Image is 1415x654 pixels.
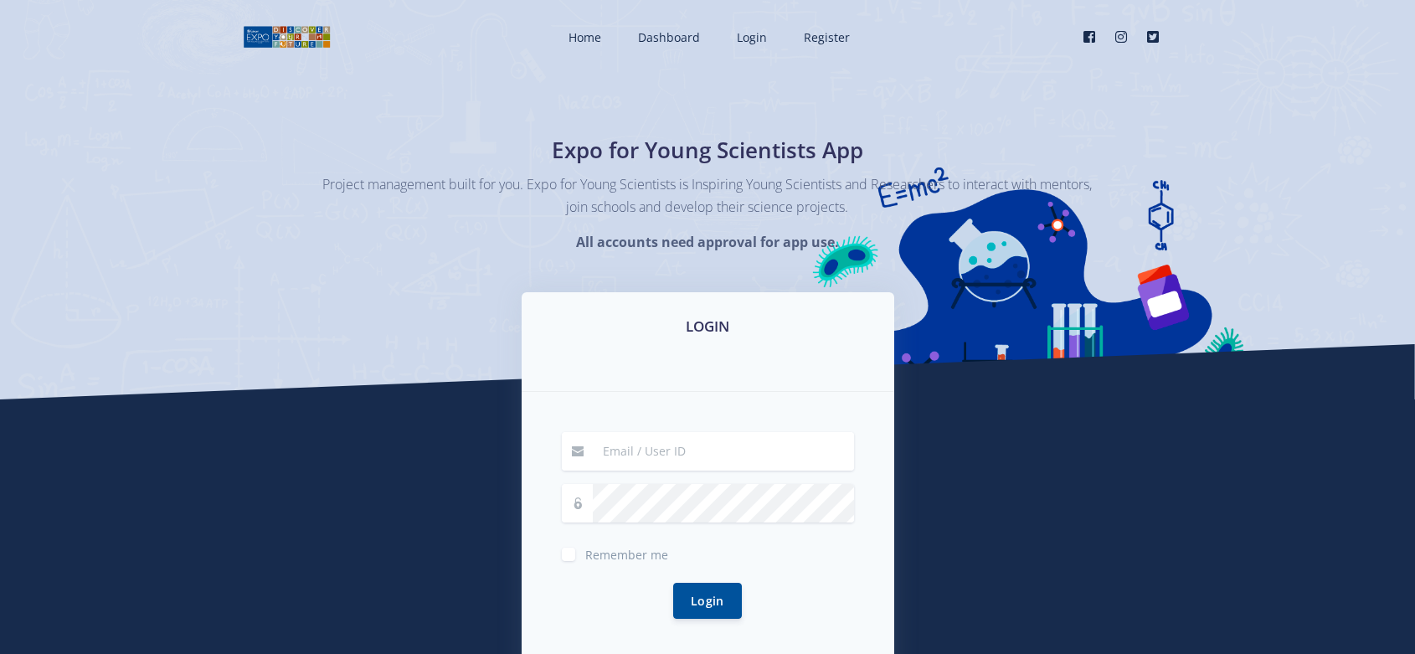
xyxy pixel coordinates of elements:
h1: Expo for Young Scientists App [402,134,1013,167]
button: Login [673,583,742,619]
input: Email / User ID [593,432,854,471]
span: Remember me [585,547,668,563]
p: Project management built for you. Expo for Young Scientists is Inspiring Young Scientists and Res... [322,173,1093,219]
strong: All accounts need approval for app use. [576,233,839,251]
h3: LOGIN [542,316,874,337]
span: Home [569,29,601,45]
img: logo01.png [243,24,331,49]
span: Register [804,29,850,45]
a: Dashboard [621,15,713,59]
a: Home [552,15,615,59]
a: Login [720,15,780,59]
a: Register [787,15,863,59]
span: Dashboard [638,29,700,45]
span: Login [737,29,767,45]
